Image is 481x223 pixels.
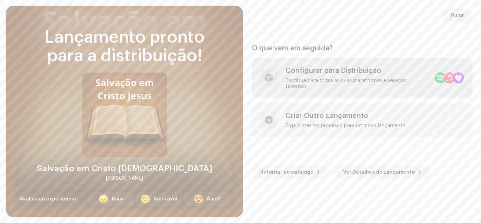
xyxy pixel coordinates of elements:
div: Siga o mesmo processo para um novo lançamento [286,123,406,129]
div: Lançamento pronto para a distribuição! [14,28,235,66]
re-a-post-create-item: Configurar para Distribuição [252,58,473,98]
div: Amei! [207,196,220,203]
div: Distribua para todas as suas plataformas e serviços favoritos [286,78,429,89]
button: Retornar ao catálogo [252,165,329,179]
button: Pular [443,8,473,23]
span: Retornar ao catálogo [260,165,313,179]
div: Ruim [112,196,124,203]
span: Avalia sua experiência [20,197,76,202]
span: Pular [451,8,464,23]
div: Configurar para Distribuição [286,67,429,75]
img: 63653dc9-9880-4db4-9ed3-11d0da97db04 [82,73,167,157]
div: 😞 [98,195,109,203]
div: Criar Outro Lançamento [286,112,406,120]
button: Ver Detalhes do Lançamento [335,165,430,179]
div: Salvação em Cristo [DEMOGRAPHIC_DATA] [37,163,212,174]
div: 😍 [193,195,204,203]
re-a-post-create-item: Criar Outro Lançamento [252,103,473,137]
div: 🙂 [140,195,151,203]
div: [PERSON_NAME] [106,174,143,182]
div: Aceitável [154,196,177,203]
span: Ver Detalhes do Lançamento [343,165,415,179]
div: O que vem em seguida? [252,44,473,52]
